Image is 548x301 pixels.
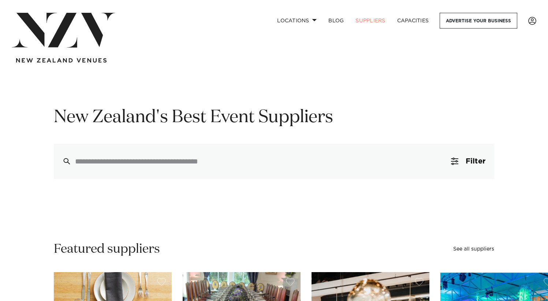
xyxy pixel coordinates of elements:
[12,13,115,48] img: nzv-logo.png
[271,13,323,29] a: Locations
[54,241,160,257] h2: Featured suppliers
[440,13,517,29] a: Advertise your business
[323,13,350,29] a: BLOG
[350,13,391,29] a: SUPPLIERS
[466,158,485,165] span: Filter
[16,58,107,63] img: new-zealand-venues-text.png
[391,13,435,29] a: Capacities
[453,247,494,252] a: See all suppliers
[54,106,494,129] h1: New Zealand's Best Event Suppliers
[442,144,494,179] button: Filter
